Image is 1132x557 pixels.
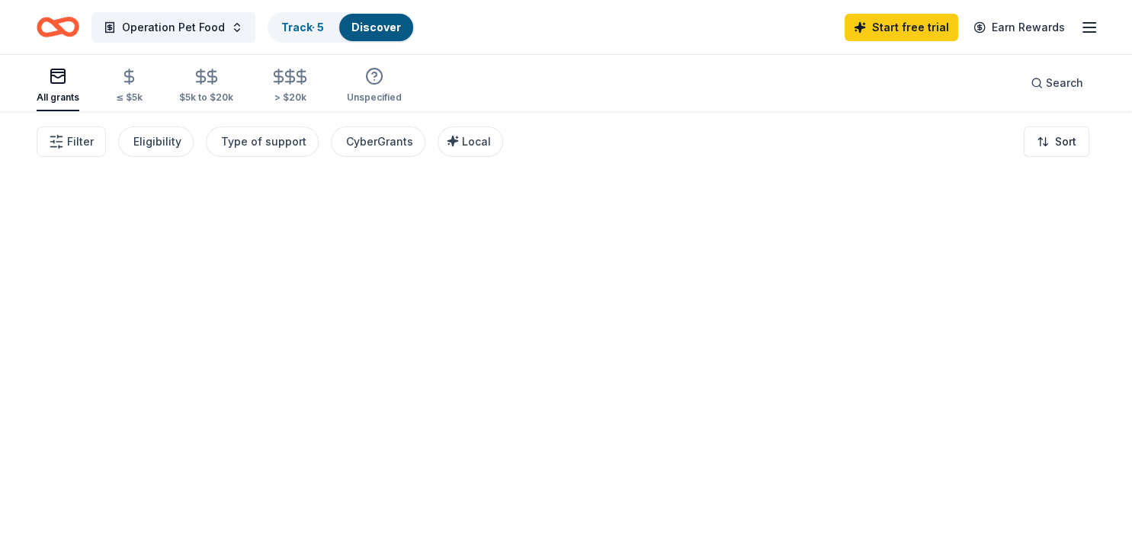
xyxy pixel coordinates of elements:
button: All grants [37,61,79,111]
span: Filter [67,133,94,151]
button: Operation Pet Food [91,12,255,43]
div: All grants [37,91,79,104]
button: Local [438,126,503,157]
a: Earn Rewards [964,14,1074,41]
button: Filter [37,126,106,157]
div: CyberGrants [346,133,413,151]
div: Type of support [221,133,306,151]
span: Search [1046,74,1083,92]
button: Track· 5Discover [268,12,415,43]
div: > $20k [270,91,310,104]
button: CyberGrants [331,126,425,157]
button: Type of support [206,126,319,157]
div: ≤ $5k [116,91,143,104]
a: Track· 5 [281,21,324,34]
a: Discover [351,21,401,34]
a: Start free trial [845,14,958,41]
a: Home [37,9,79,45]
span: Operation Pet Food [122,18,225,37]
button: Sort [1024,126,1089,157]
button: Eligibility [118,126,194,157]
div: Unspecified [347,91,402,104]
button: > $20k [270,62,310,111]
div: Eligibility [133,133,181,151]
button: $5k to $20k [179,62,233,111]
span: Local [462,135,491,148]
div: $5k to $20k [179,91,233,104]
span: Sort [1055,133,1076,151]
button: ≤ $5k [116,62,143,111]
button: Unspecified [347,61,402,111]
button: Search [1018,68,1095,98]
